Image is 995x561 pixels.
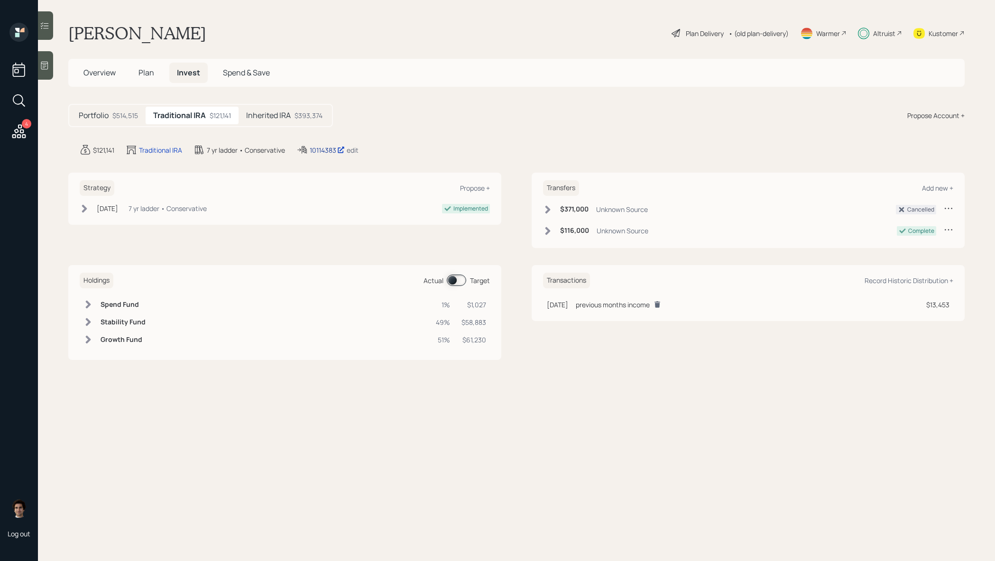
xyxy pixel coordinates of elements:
[543,273,590,288] h6: Transactions
[460,184,490,193] div: Propose +
[560,227,589,235] h6: $116,000
[138,67,154,78] span: Plan
[80,180,114,196] h6: Strategy
[436,335,450,345] div: 51%
[865,276,953,285] div: Record Historic Distribution +
[596,204,648,214] div: Unknown Source
[68,23,206,44] h1: [PERSON_NAME]
[83,67,116,78] span: Overview
[177,67,200,78] span: Invest
[347,146,359,155] div: edit
[547,300,568,310] div: [DATE]
[436,300,450,310] div: 1%
[101,336,146,344] h6: Growth Fund
[310,145,345,155] div: 10114383
[139,145,182,155] div: Traditional IRA
[424,276,443,285] div: Actual
[93,145,114,155] div: $121,141
[929,28,958,38] div: Kustomer
[461,335,486,345] div: $61,230
[576,300,650,310] div: previous months income
[79,111,109,120] h5: Portfolio
[686,28,724,38] div: Plan Delivery
[873,28,895,38] div: Altruist
[922,184,953,193] div: Add new +
[461,317,486,327] div: $58,883
[129,203,207,213] div: 7 yr ladder • Conservative
[436,317,450,327] div: 49%
[101,318,146,326] h6: Stability Fund
[907,205,934,214] div: Cancelled
[295,110,322,120] div: $393,374
[816,28,840,38] div: Warmer
[97,203,118,213] div: [DATE]
[597,226,648,236] div: Unknown Source
[22,119,31,129] div: 4
[461,300,486,310] div: $1,027
[80,273,113,288] h6: Holdings
[153,111,206,120] h5: Traditional IRA
[560,205,589,213] h6: $371,000
[9,499,28,518] img: harrison-schaefer-headshot-2.png
[246,111,291,120] h5: Inherited IRA
[101,301,146,309] h6: Spend Fund
[112,110,138,120] div: $514,515
[207,145,285,155] div: 7 yr ladder • Conservative
[210,110,231,120] div: $121,141
[908,227,934,235] div: Complete
[926,300,949,310] div: $13,453
[728,28,789,38] div: • (old plan-delivery)
[8,529,30,538] div: Log out
[453,204,488,213] div: Implemented
[907,110,965,120] div: Propose Account +
[543,180,579,196] h6: Transfers
[223,67,270,78] span: Spend & Save
[470,276,490,285] div: Target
